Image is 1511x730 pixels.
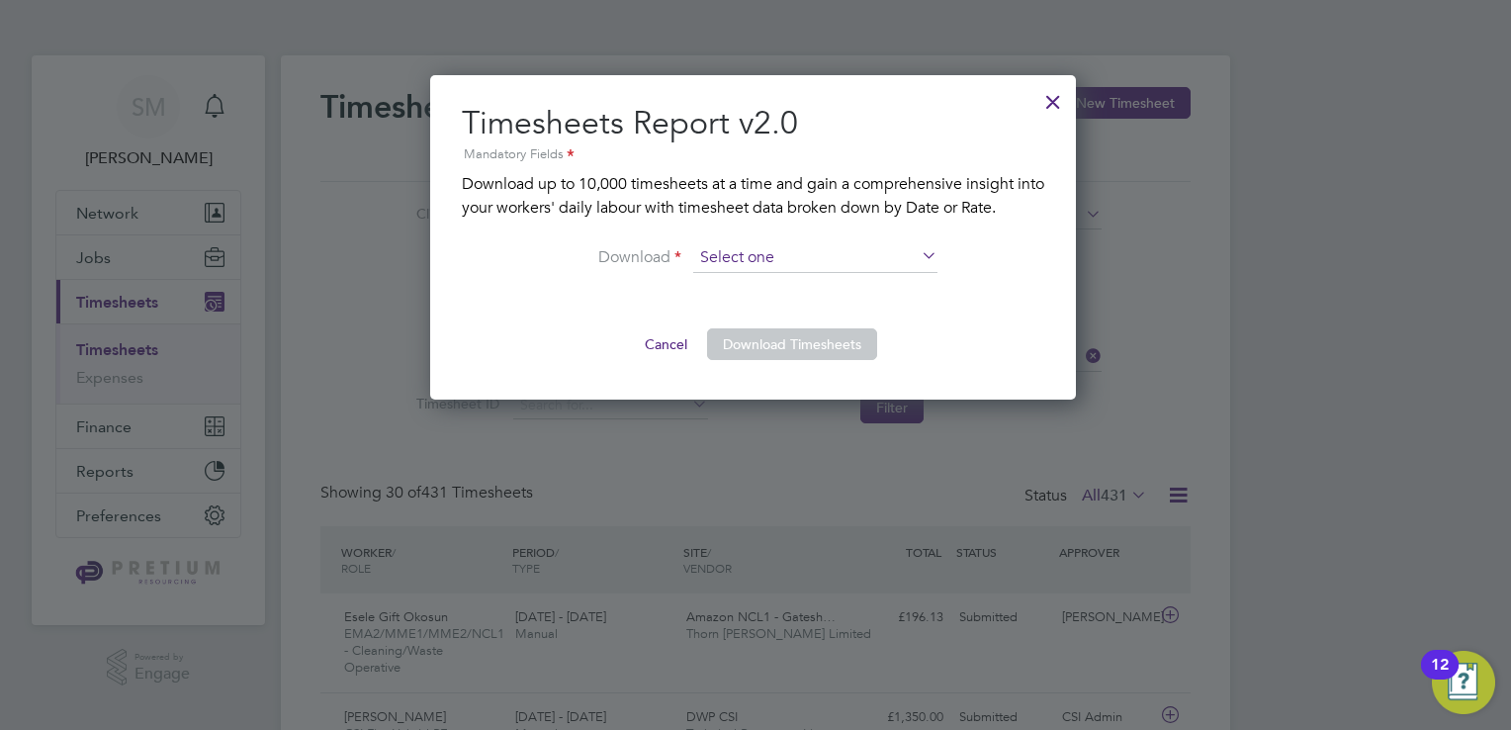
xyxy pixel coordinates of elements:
[533,245,681,269] label: Download
[462,144,1044,166] div: Mandatory Fields
[629,328,703,360] button: Cancel
[707,328,877,360] button: Download Timesheets
[1431,665,1449,690] div: 12
[462,172,1044,220] p: Download up to 10,000 timesheets at a time and gain a comprehensive insight into your workers' da...
[1432,651,1495,714] button: Open Resource Center, 12 new notifications
[462,103,1044,166] h2: Timesheets Report v2.0
[693,243,937,273] input: Select one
